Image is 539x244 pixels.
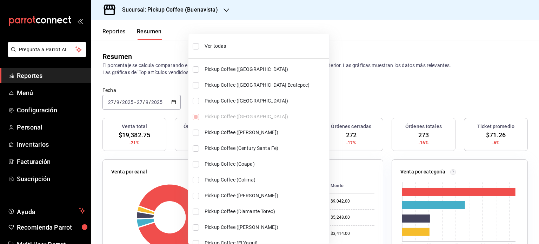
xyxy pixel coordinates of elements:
[205,81,326,89] span: Pickup Coffee ([GEOGRAPHIC_DATA] Ecatepec)
[205,192,326,199] span: Pickup Coffee ([PERSON_NAME])
[205,208,326,215] span: Pickup Coffee (Diamante Toreo)
[205,160,326,168] span: Pickup Coffee (Coapa)
[205,224,326,231] span: Pickup Coffee ([PERSON_NAME])
[205,97,326,105] span: Pickup Coffee ([GEOGRAPHIC_DATA])
[205,42,326,50] span: Ver todas
[205,66,326,73] span: Pickup Coffee ([GEOGRAPHIC_DATA])
[205,129,326,136] span: Pickup Coffee ([PERSON_NAME])
[205,145,326,152] span: Pickup Coffee (Century Santa Fe)
[205,176,326,184] span: Pickup Coffee (Colima)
